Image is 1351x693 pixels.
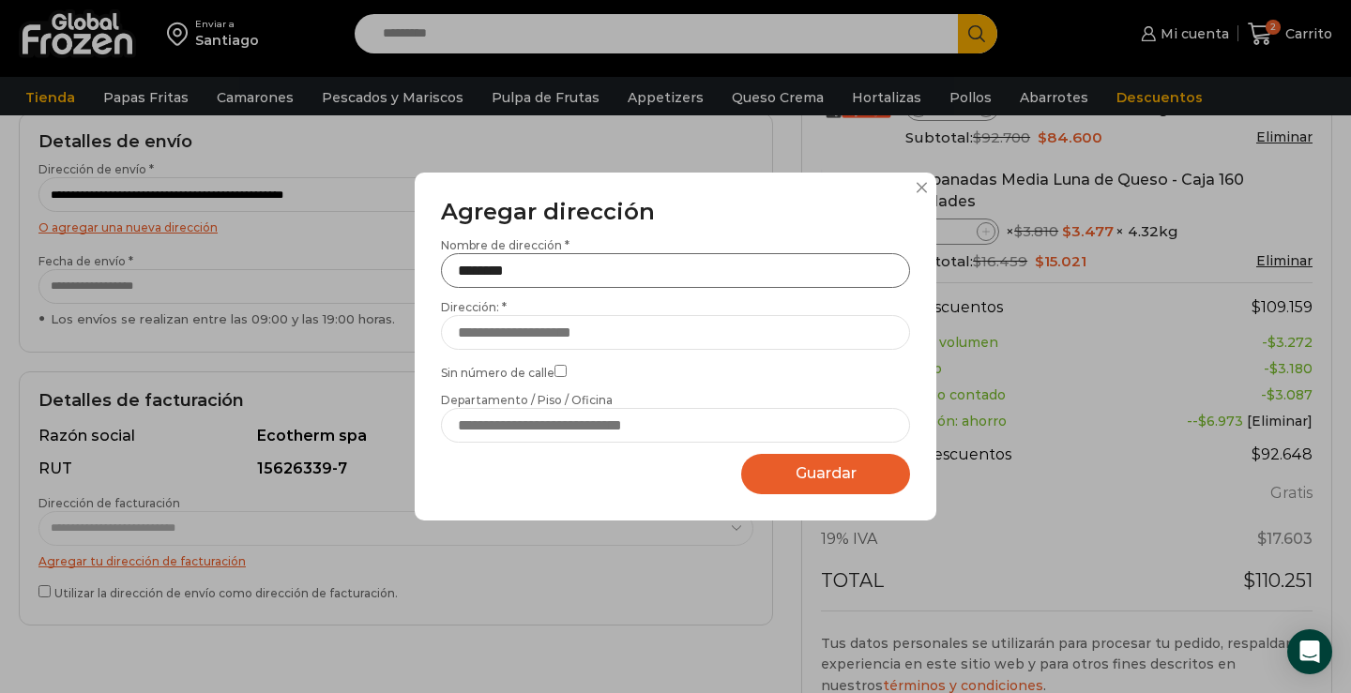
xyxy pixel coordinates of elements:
[441,253,910,288] input: Nombre de dirección *
[1287,629,1332,674] div: Open Intercom Messenger
[554,365,567,377] input: Sin número de calle
[796,464,857,482] span: Guardar
[441,408,910,443] input: Departamento / Piso / Oficina
[741,454,910,494] button: Guardar
[441,315,910,350] input: Dirección: *
[441,361,910,381] label: Sin número de calle
[441,199,910,226] h3: Agregar dirección
[441,237,910,288] label: Nombre de dirección *
[441,299,910,350] label: Dirección: *
[441,392,910,443] label: Departamento / Piso / Oficina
